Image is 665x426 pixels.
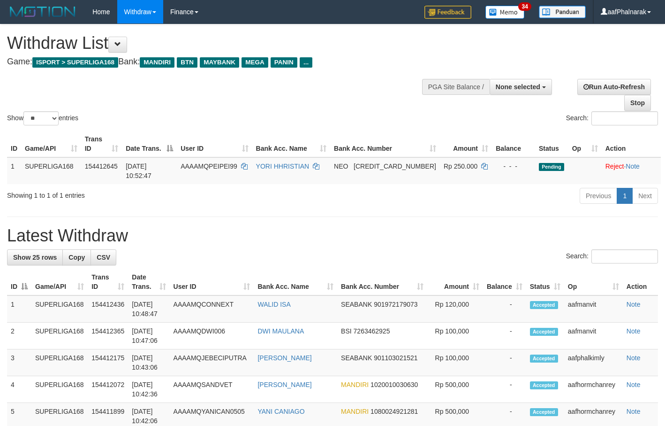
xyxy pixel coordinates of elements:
span: MANDIRI [341,408,369,415]
label: Show entries [7,111,78,125]
input: Search: [591,249,658,263]
th: Amount: activate to sort column ascending [440,131,492,157]
div: PGA Site Balance / [422,79,490,95]
span: Copy 1020010030630 to clipboard [370,381,418,388]
span: Copy 5859459201250908 to clipboard [354,163,436,170]
th: Trans ID: activate to sort column ascending [88,269,128,295]
a: CSV [91,249,116,265]
td: SUPERLIGA168 [31,376,88,403]
a: Note [627,381,641,388]
td: SUPERLIGA168 [31,295,88,323]
td: [DATE] 10:42:36 [128,376,169,403]
span: Accepted [530,408,558,416]
td: AAAAMQJEBECIPUTRA [170,349,254,376]
td: Rp 120,000 [427,295,483,323]
span: Copy 7263462925 to clipboard [354,327,390,335]
label: Search: [566,111,658,125]
a: Note [627,354,641,362]
span: Accepted [530,328,558,336]
th: Trans ID: activate to sort column ascending [81,131,122,157]
span: MANDIRI [341,381,369,388]
td: 154412365 [88,323,128,349]
td: 1 [7,295,31,323]
td: - [483,295,526,323]
th: User ID: activate to sort column ascending [177,131,252,157]
th: Action [602,131,661,157]
a: Stop [624,95,651,111]
a: Note [627,327,641,335]
a: [PERSON_NAME] [257,381,311,388]
th: Bank Acc. Name: activate to sort column ascending [252,131,330,157]
a: 1 [617,188,633,204]
span: ISPORT > SUPERLIGA168 [32,57,118,68]
td: aafphalkimly [564,349,623,376]
span: Show 25 rows [13,254,57,261]
th: Balance: activate to sort column ascending [483,269,526,295]
td: [DATE] 10:47:06 [128,323,169,349]
span: CSV [97,254,110,261]
a: Next [632,188,658,204]
th: Action [623,269,658,295]
td: SUPERLIGA168 [21,157,81,184]
span: SEABANK [341,301,372,308]
span: Copy 1080024921281 to clipboard [370,408,418,415]
a: WALID ISA [257,301,290,308]
a: Note [627,408,641,415]
th: Op: activate to sort column ascending [568,131,602,157]
button: None selected [490,79,552,95]
td: 154412175 [88,349,128,376]
div: - - - [496,162,531,171]
td: - [483,376,526,403]
span: MANDIRI [140,57,174,68]
span: 154412645 [85,163,118,170]
label: Search: [566,249,658,263]
td: 2 [7,323,31,349]
a: [PERSON_NAME] [257,354,311,362]
th: Balance [492,131,535,157]
span: MEGA [242,57,268,68]
th: Game/API: activate to sort column ascending [21,131,81,157]
td: AAAAMQCONNEXT [170,295,254,323]
span: PANIN [271,57,297,68]
td: aafmanvit [564,295,623,323]
span: Copy 901972179073 to clipboard [374,301,417,308]
span: Pending [539,163,564,171]
a: Reject [605,163,624,170]
img: Feedback.jpg [424,6,471,19]
th: Status: activate to sort column ascending [526,269,564,295]
td: SUPERLIGA168 [31,323,88,349]
img: panduan.png [539,6,586,18]
td: Rp 100,000 [427,323,483,349]
input: Search: [591,111,658,125]
a: DWI MAULANA [257,327,304,335]
span: None selected [496,83,540,91]
th: Game/API: activate to sort column ascending [31,269,88,295]
th: Amount: activate to sort column ascending [427,269,483,295]
a: Note [627,301,641,308]
span: 34 [518,2,531,11]
h4: Game: Bank: [7,57,434,67]
th: User ID: activate to sort column ascending [170,269,254,295]
td: Rp 500,000 [427,376,483,403]
a: Previous [580,188,617,204]
span: Accepted [530,355,558,363]
td: Rp 100,000 [427,349,483,376]
td: [DATE] 10:43:06 [128,349,169,376]
td: - [483,323,526,349]
span: BTN [177,57,197,68]
td: AAAAMQDWI006 [170,323,254,349]
h1: Withdraw List [7,34,434,53]
td: [DATE] 10:48:47 [128,295,169,323]
td: 4 [7,376,31,403]
td: · [602,157,661,184]
span: ... [300,57,312,68]
td: SUPERLIGA168 [31,349,88,376]
span: [DATE] 10:52:47 [126,163,151,179]
span: MAYBANK [200,57,239,68]
a: Note [626,163,640,170]
a: Run Auto-Refresh [577,79,651,95]
td: 154412072 [88,376,128,403]
td: AAAAMQSANDVET [170,376,254,403]
div: Showing 1 to 1 of 1 entries [7,187,270,200]
span: Rp 250.000 [444,163,477,170]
